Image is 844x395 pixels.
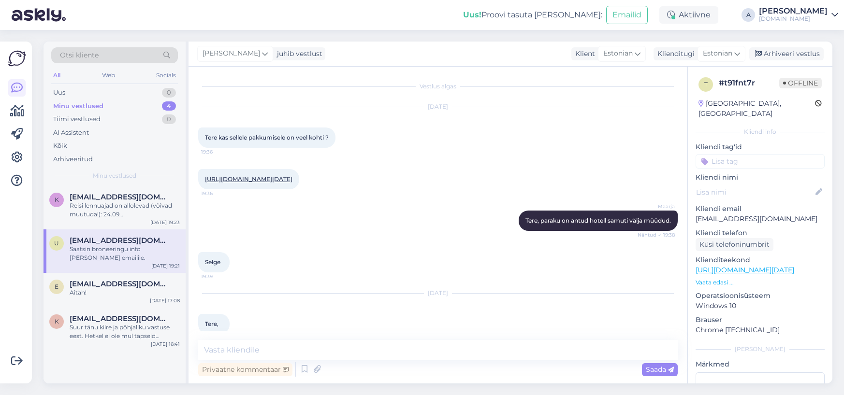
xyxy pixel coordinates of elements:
[463,10,481,19] b: Uus!
[205,320,218,327] span: Tere,
[571,49,595,59] div: Klient
[54,240,59,247] span: U
[525,217,671,224] span: Tere, paraku on antud hotell samuti välja müüdud.
[53,141,67,151] div: Kõik
[55,318,59,325] span: k
[205,134,329,141] span: Tere kas sellele pakkumisele on veel kohti ?
[696,172,825,183] p: Kliendi nimi
[201,148,237,155] span: 19:36
[696,325,825,335] p: Chrome [TECHNICAL_ID]
[696,278,825,287] p: Vaata edasi ...
[603,48,633,59] span: Estonian
[198,102,678,111] div: [DATE]
[463,9,602,21] div: Proovi tasuta [PERSON_NAME]:
[51,69,62,82] div: All
[198,82,678,91] div: Vestlus algas
[719,77,779,89] div: # t91fnt7r
[696,301,825,311] p: Windows 10
[703,48,732,59] span: Estonian
[162,114,176,124] div: 0
[696,127,825,136] div: Kliendi info
[198,363,292,376] div: Privaatne kommentaar
[696,214,825,224] p: [EMAIL_ADDRESS][DOMAIN_NAME]
[198,289,678,297] div: [DATE]
[53,155,93,164] div: Arhiveeritud
[70,280,170,288] span: eveber@tlu.ee
[759,7,838,23] a: [PERSON_NAME][DOMAIN_NAME]
[698,99,815,119] div: [GEOGRAPHIC_DATA], [GEOGRAPHIC_DATA]
[749,47,824,60] div: Arhiveeri vestlus
[55,196,59,203] span: K
[696,228,825,238] p: Kliendi telefon
[70,288,180,297] div: Aitäh!
[162,88,176,98] div: 0
[696,255,825,265] p: Klienditeekond
[53,88,65,98] div: Uus
[70,193,170,201] span: Kristinmalm1@gmail.com
[201,273,237,280] span: 19:39
[150,297,180,304] div: [DATE] 17:08
[150,219,180,226] div: [DATE] 19:23
[53,101,103,111] div: Minu vestlused
[201,190,237,197] span: 19:36
[70,201,180,219] div: Reisi lennuajad on allolevad (võivad muutuda!): 24.09 [GEOGRAPHIC_DATA] - [GEOGRAPHIC_DATA] 04:25...
[53,128,89,138] div: AI Assistent
[273,49,322,59] div: juhib vestlust
[151,340,180,348] div: [DATE] 16:41
[639,203,675,210] span: Maarja
[696,315,825,325] p: Brauser
[205,258,220,266] span: Selge
[759,7,828,15] div: [PERSON_NAME]
[70,314,170,323] span: katrin.tarvas@mail.ee
[779,78,822,88] span: Offline
[742,8,755,22] div: A
[100,69,117,82] div: Web
[8,49,26,68] img: Askly Logo
[704,81,708,88] span: t
[606,6,648,24] button: Emailid
[93,171,136,180] span: Minu vestlused
[659,6,718,24] div: Aktiivne
[70,245,180,262] div: Saatsin broneeringu info [PERSON_NAME] emailile.
[151,262,180,269] div: [DATE] 19:21
[162,101,176,111] div: 4
[70,323,180,340] div: Suur tänu kiire ja põhjaliku vastuse eest. Hetkel ei ole mul täpseid kuupäevi ega kindlaid sihtko...
[205,175,292,183] a: [URL][DOMAIN_NAME][DATE]
[759,15,828,23] div: [DOMAIN_NAME]
[638,231,675,239] span: Nähtud ✓ 19:38
[55,283,58,290] span: e
[60,50,99,60] span: Otsi kliente
[696,291,825,301] p: Operatsioonisüsteem
[696,345,825,353] div: [PERSON_NAME]
[70,236,170,245] span: Urmas.kuldvali.001@mail.ee
[646,365,674,374] span: Saada
[696,142,825,152] p: Kliendi tag'id
[654,49,695,59] div: Klienditugi
[696,238,773,251] div: Küsi telefoninumbrit
[154,69,178,82] div: Socials
[696,204,825,214] p: Kliendi email
[696,154,825,169] input: Lisa tag
[53,114,101,124] div: Tiimi vestlused
[696,359,825,369] p: Märkmed
[696,266,794,274] a: [URL][DOMAIN_NAME][DATE]
[696,187,814,197] input: Lisa nimi
[203,48,260,59] span: [PERSON_NAME]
